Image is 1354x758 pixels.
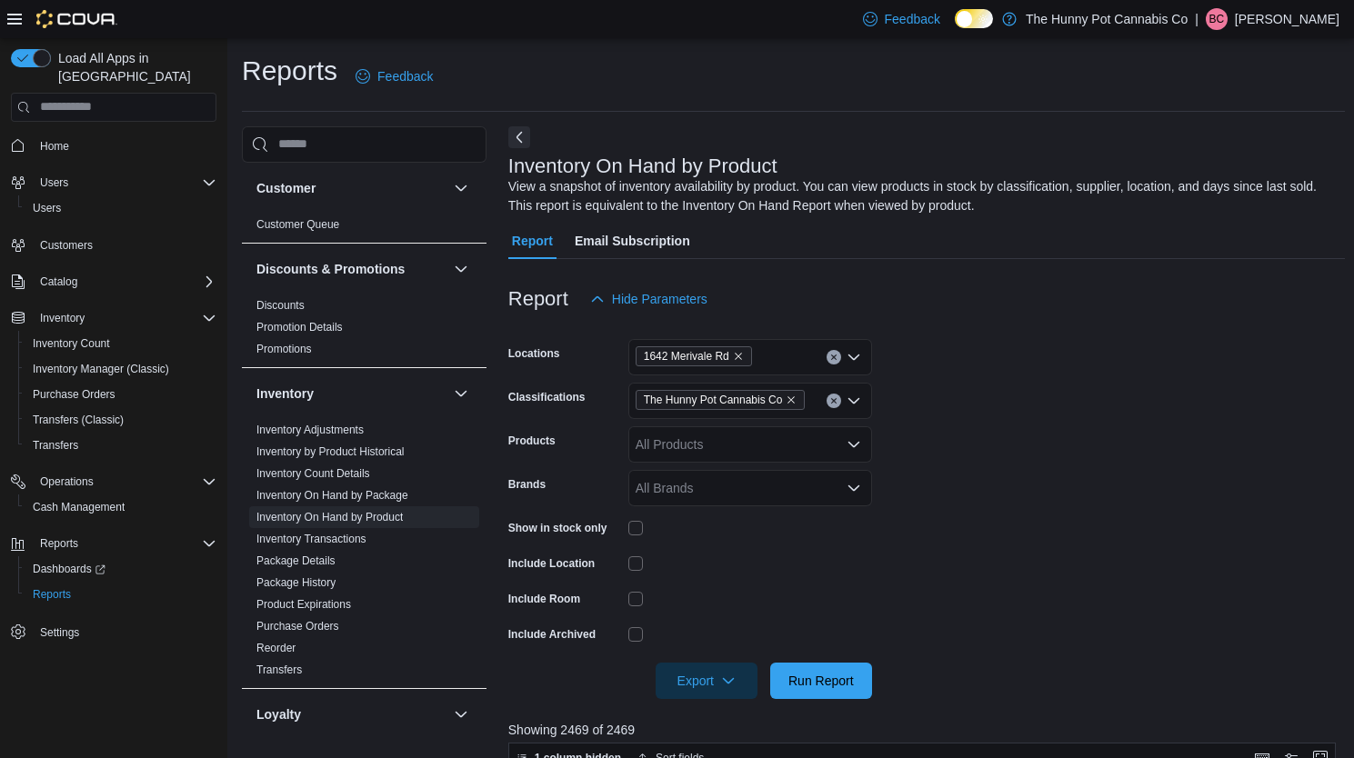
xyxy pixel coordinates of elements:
h3: Report [508,288,568,310]
button: Settings [4,618,224,644]
label: Show in stock only [508,521,607,535]
button: Export [656,663,757,699]
button: Operations [33,471,101,493]
h3: Inventory On Hand by Product [508,155,777,177]
a: Inventory Adjustments [256,424,364,436]
span: Email Subscription [575,223,690,259]
span: Inventory Adjustments [256,423,364,437]
a: Transfers (Classic) [25,409,131,431]
span: Product Expirations [256,597,351,612]
label: Classifications [508,390,586,404]
span: Home [33,135,216,157]
span: Transfers [256,663,302,677]
span: Run Report [788,672,854,690]
button: Users [33,172,75,194]
span: Transfers (Classic) [25,409,216,431]
span: Inventory Count Details [256,466,370,481]
button: Open list of options [847,350,861,364]
a: Inventory Transactions [256,533,366,545]
button: Reports [18,582,224,607]
a: Inventory On Hand by Product [256,511,403,524]
span: Purchase Orders [256,619,339,633]
a: Feedback [856,1,948,37]
a: Dashboards [18,556,224,582]
button: Purchase Orders [18,382,224,407]
div: Customer [242,214,486,243]
button: Remove The Hunny Pot Cannabis Co from selection in this group [786,394,797,405]
span: Reports [33,587,71,602]
div: Inventory [242,419,486,688]
button: Customer [256,179,446,197]
span: Reports [25,583,216,605]
span: Customers [33,234,216,256]
input: Dark Mode [955,9,993,28]
span: Load All Apps in [GEOGRAPHIC_DATA] [51,49,216,85]
a: Inventory On Hand by Package [256,489,408,502]
a: Inventory Count [25,333,117,354]
a: Package Details [256,554,336,567]
span: Transfers [33,438,78,453]
a: Customers [33,234,100,256]
p: Showing 2469 of 2469 [508,721,1345,739]
button: Users [18,195,224,221]
h3: Inventory [256,384,314,403]
h3: Customer [256,179,316,197]
label: Products [508,434,556,448]
label: Include Archived [508,627,596,642]
button: Users [4,170,224,195]
a: Feedback [348,58,440,95]
button: Run Report [770,663,872,699]
span: Cash Management [25,496,216,518]
span: Purchase Orders [33,387,115,402]
a: Package History [256,576,336,589]
button: Inventory [4,305,224,331]
div: Brody Chabot [1206,8,1228,30]
span: Feedback [377,67,433,85]
span: Inventory [40,311,85,325]
button: Home [4,133,224,159]
label: Brands [508,477,546,492]
button: Discounts & Promotions [256,260,446,278]
span: Transfers [25,434,216,456]
a: Transfers [256,663,302,676]
span: Inventory On Hand by Package [256,488,408,503]
div: View a snapshot of inventory availability by product. You can view products in stock by classific... [508,177,1336,215]
span: Catalog [33,271,216,293]
button: Remove 1642 Merivale Rd from selection in this group [733,351,744,362]
p: The Hunny Pot Cannabis Co [1026,8,1188,30]
button: Reports [4,531,224,556]
span: 1642 Merivale Rd [636,346,752,366]
button: Operations [4,469,224,494]
button: Catalog [4,269,224,294]
span: Inventory Transactions [256,532,366,546]
button: Transfers [18,433,224,458]
button: Loyalty [450,703,472,725]
span: Users [25,197,216,219]
span: Promotion Details [256,320,343,334]
a: Reports [25,583,78,605]
button: Discounts & Promotions [450,258,472,280]
a: Users [25,197,68,219]
span: Inventory [33,307,216,329]
span: Users [33,201,61,215]
span: Inventory On Hand by Product [256,510,403,524]
span: The Hunny Pot Cannabis Co [644,391,783,409]
button: Customers [4,232,224,258]
span: Discounts [256,298,305,313]
span: Inventory Count [33,336,110,351]
span: Home [40,139,69,154]
span: Reports [33,533,216,554]
button: Inventory [33,307,92,329]
button: Cash Management [18,494,224,520]
a: Cash Management [25,496,132,518]
a: Purchase Orders [256,620,339,633]
button: Customer [450,177,472,199]
a: Purchase Orders [25,384,123,405]
span: Report [512,223,553,259]
button: Open list of options [847,481,861,495]
a: Promotion Details [256,321,343,334]
a: Reorder [256,642,296,654]
span: Users [33,172,216,194]
img: Cova [36,10,117,28]
button: Open list of options [847,437,861,452]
